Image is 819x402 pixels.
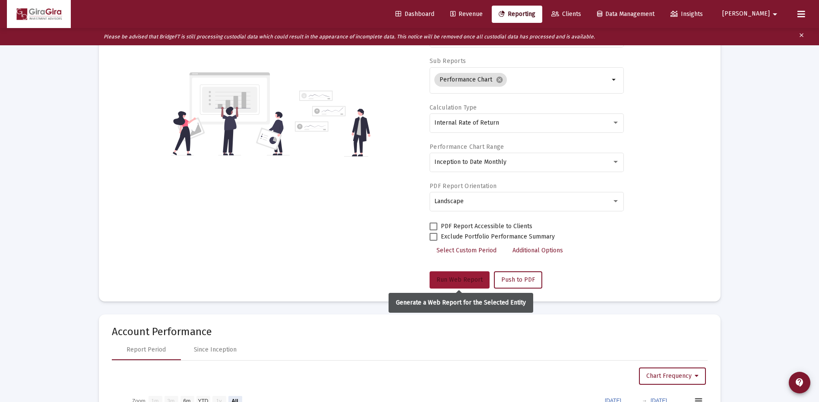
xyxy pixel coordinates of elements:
span: Revenue [450,10,483,18]
mat-icon: arrow_drop_down [770,6,780,23]
label: Performance Chart Range [430,143,504,151]
img: reporting-alt [295,91,370,157]
mat-icon: cancel [496,76,503,84]
span: Additional Options [512,247,563,254]
span: Push to PDF [501,276,535,283]
mat-card-title: Account Performance [112,327,708,336]
span: Dashboard [395,10,434,18]
a: Clients [544,6,588,23]
mat-icon: clear [798,30,805,43]
span: Exclude Portfolio Performance Summary [441,232,555,242]
mat-icon: arrow_drop_down [609,75,620,85]
span: Inception to Date Monthly [434,158,506,166]
span: Clients [551,10,581,18]
button: Run Web Report [430,271,490,289]
label: Calculation Type [430,104,477,111]
span: Reporting [499,10,535,18]
mat-chip-list: Selection [434,71,609,88]
span: [PERSON_NAME] [722,10,770,18]
img: Dashboard [13,6,64,23]
span: Insights [670,10,703,18]
mat-icon: contact_support [794,377,805,388]
button: Chart Frequency [639,367,706,385]
button: [PERSON_NAME] [712,5,791,22]
button: Push to PDF [494,271,542,289]
span: Run Web Report [436,276,483,283]
span: Chart Frequency [646,372,699,380]
a: Data Management [590,6,661,23]
label: PDF Report Orientation [430,182,496,190]
label: Sub Reports [430,57,466,65]
mat-chip: Performance Chart [434,73,507,87]
span: Internal Rate of Return [434,119,499,126]
a: Reporting [492,6,542,23]
span: Landscape [434,198,464,205]
a: Revenue [443,6,490,23]
div: Since Inception [194,345,237,354]
a: Insights [664,6,710,23]
i: Please be advised that BridgeFT is still processing custodial data which could result in the appe... [104,34,595,40]
span: PDF Report Accessible to Clients [441,221,532,232]
div: Report Period [126,345,166,354]
span: Data Management [597,10,655,18]
span: Select Custom Period [436,247,496,254]
img: reporting [171,71,290,157]
a: Dashboard [389,6,441,23]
